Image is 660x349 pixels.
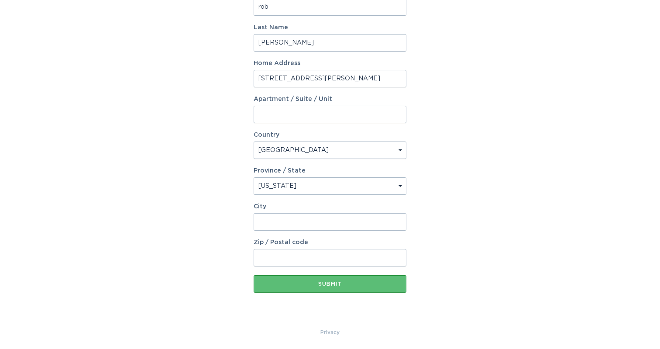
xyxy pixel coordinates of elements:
label: Apartment / Suite / Unit [254,96,406,102]
label: Country [254,132,279,138]
label: City [254,204,406,210]
div: Submit [258,281,402,287]
label: Last Name [254,24,406,31]
label: Province / State [254,168,306,174]
label: Zip / Postal code [254,239,406,245]
a: Privacy Policy & Terms of Use [320,328,340,337]
label: Home Address [254,60,406,66]
button: Submit [254,275,406,293]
